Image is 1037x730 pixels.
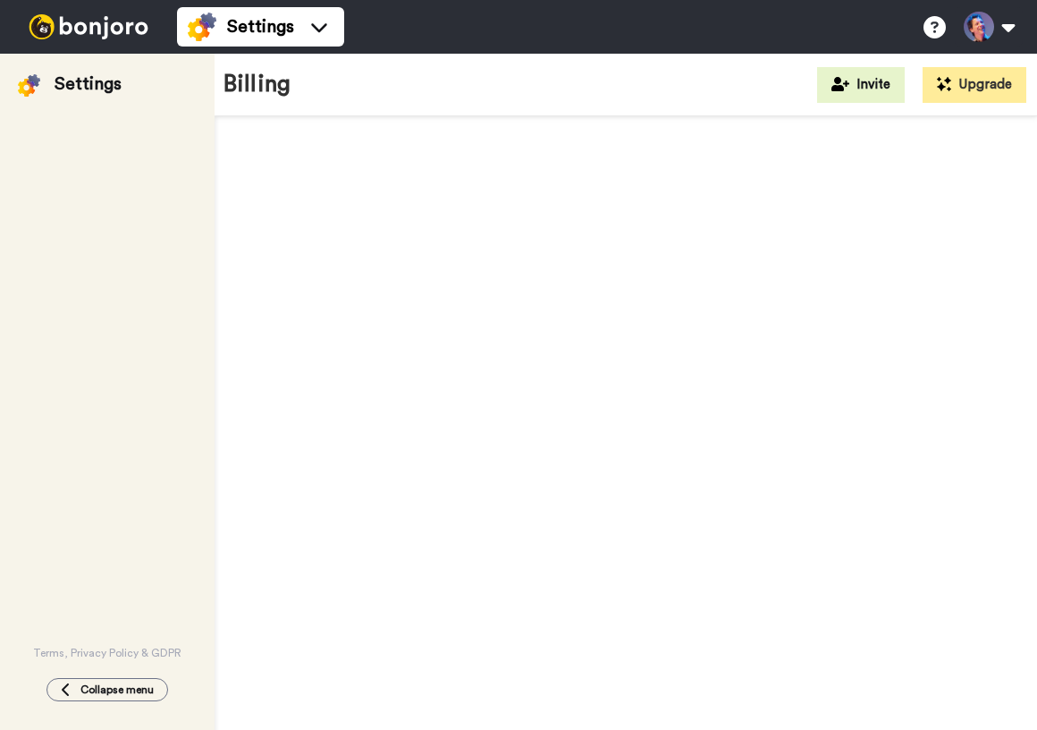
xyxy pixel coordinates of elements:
img: bj-logo-header-white.svg [21,14,156,39]
button: Upgrade [923,67,1026,103]
img: settings-colored.svg [18,74,40,97]
div: Settings [55,72,122,97]
span: Settings [227,14,294,39]
button: Invite [817,67,905,103]
button: Collapse menu [46,678,168,701]
h1: Billing [223,72,291,98]
img: settings-colored.svg [188,13,216,41]
span: Collapse menu [80,683,154,697]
